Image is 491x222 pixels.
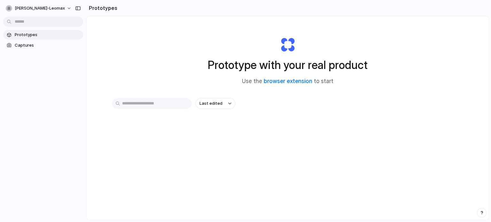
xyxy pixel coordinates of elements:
a: Captures [3,41,83,50]
span: Prototypes [15,32,81,38]
span: Captures [15,42,81,49]
a: browser extension [264,78,312,84]
h2: Prototypes [86,4,117,12]
span: [PERSON_NAME]-leomax [15,5,65,11]
span: Last edited [199,100,222,107]
h1: Prototype with your real product [208,57,368,73]
a: Prototypes [3,30,83,40]
button: Last edited [196,98,235,109]
button: [PERSON_NAME]-leomax [3,3,75,13]
span: Use the to start [242,77,333,86]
